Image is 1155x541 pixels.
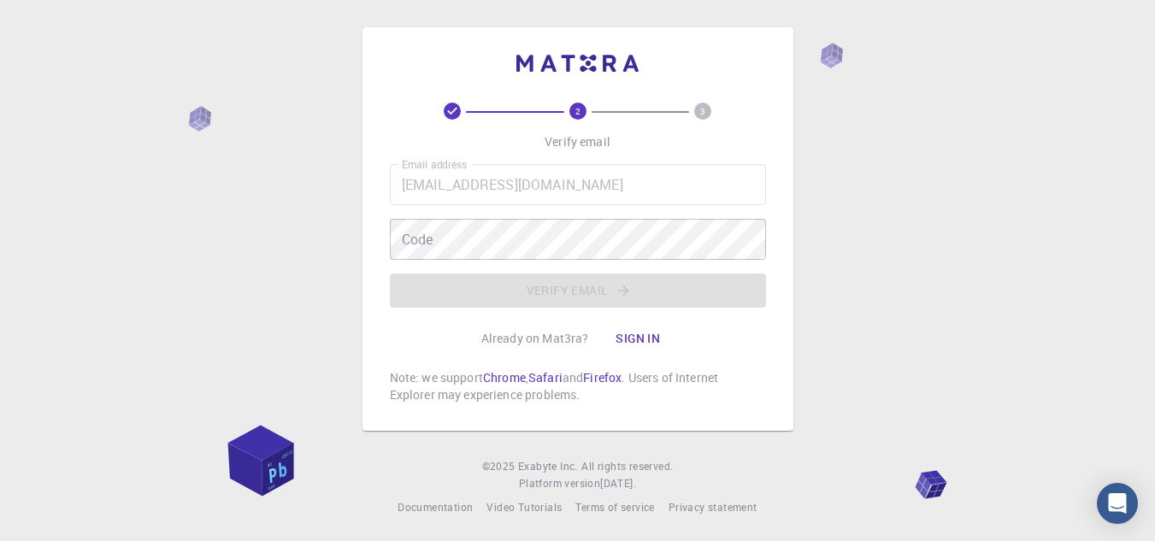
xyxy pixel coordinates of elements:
span: Exabyte Inc. [518,459,578,473]
span: © 2025 [482,458,518,475]
span: Platform version [519,475,600,492]
a: Documentation [398,499,473,516]
a: Terms of service [575,499,654,516]
a: Exabyte Inc. [518,458,578,475]
a: Privacy statement [669,499,757,516]
span: Privacy statement [669,500,757,514]
a: [DATE]. [600,475,636,492]
label: Email address [402,157,467,172]
text: 3 [700,105,705,117]
p: Already on Mat3ra? [481,330,589,347]
p: Note: we support , and . Users of Internet Explorer may experience problems. [390,369,766,403]
span: Documentation [398,500,473,514]
div: Open Intercom Messenger [1097,483,1138,524]
span: [DATE] . [600,476,636,490]
a: Chrome [483,369,526,385]
a: Video Tutorials [486,499,562,516]
p: Verify email [545,133,610,150]
button: Sign in [602,321,674,356]
a: Firefox [583,369,622,385]
text: 2 [575,105,580,117]
span: All rights reserved. [581,458,673,475]
span: Video Tutorials [486,500,562,514]
a: Safari [528,369,563,385]
span: Terms of service [575,500,654,514]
